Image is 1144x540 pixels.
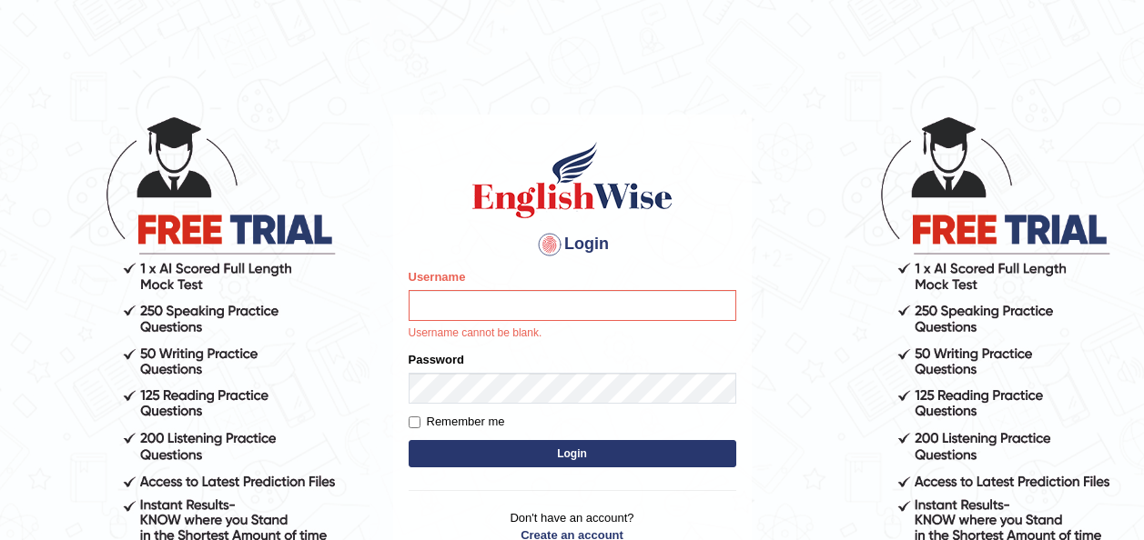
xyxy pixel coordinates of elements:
[409,413,505,431] label: Remember me
[409,325,736,342] p: Username cannot be blank.
[409,268,466,285] label: Username
[469,139,676,221] img: Logo of English Wise sign in for intelligent practice with AI
[409,416,420,428] input: Remember me
[409,351,464,368] label: Password
[409,440,736,467] button: Login
[409,230,736,259] h4: Login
